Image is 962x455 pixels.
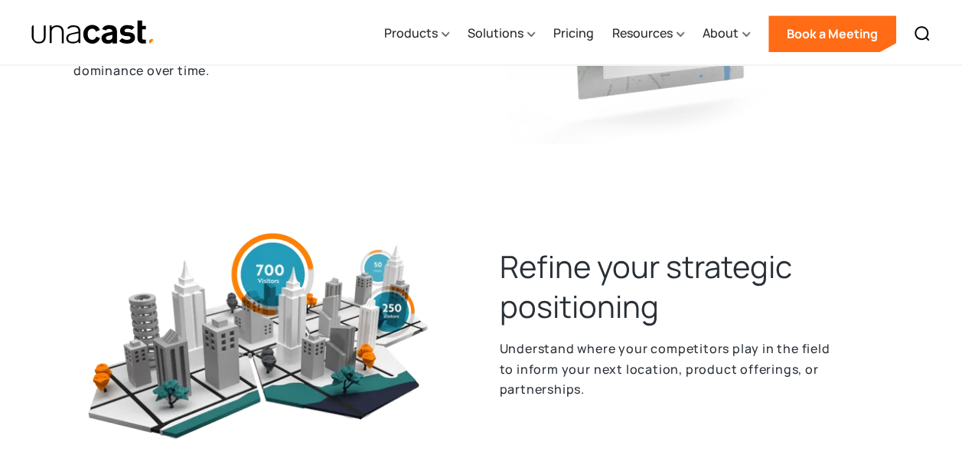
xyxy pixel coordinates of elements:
img: Search icon [913,25,931,43]
div: Solutions [468,24,523,42]
a: Pricing [553,2,594,65]
div: About [703,2,750,65]
h2: Refine your strategic positioning [500,247,889,326]
div: Solutions [468,2,535,65]
div: Resources [612,24,673,42]
div: Products [384,24,438,42]
a: home [31,19,155,46]
a: Book a Meeting [768,15,896,52]
div: Products [384,2,449,65]
p: Understand where your competitors play in the field to inform your next location, product offerin... [500,339,889,400]
div: About [703,24,739,42]
img: Unacast text logo [31,19,155,46]
div: Resources [612,2,684,65]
